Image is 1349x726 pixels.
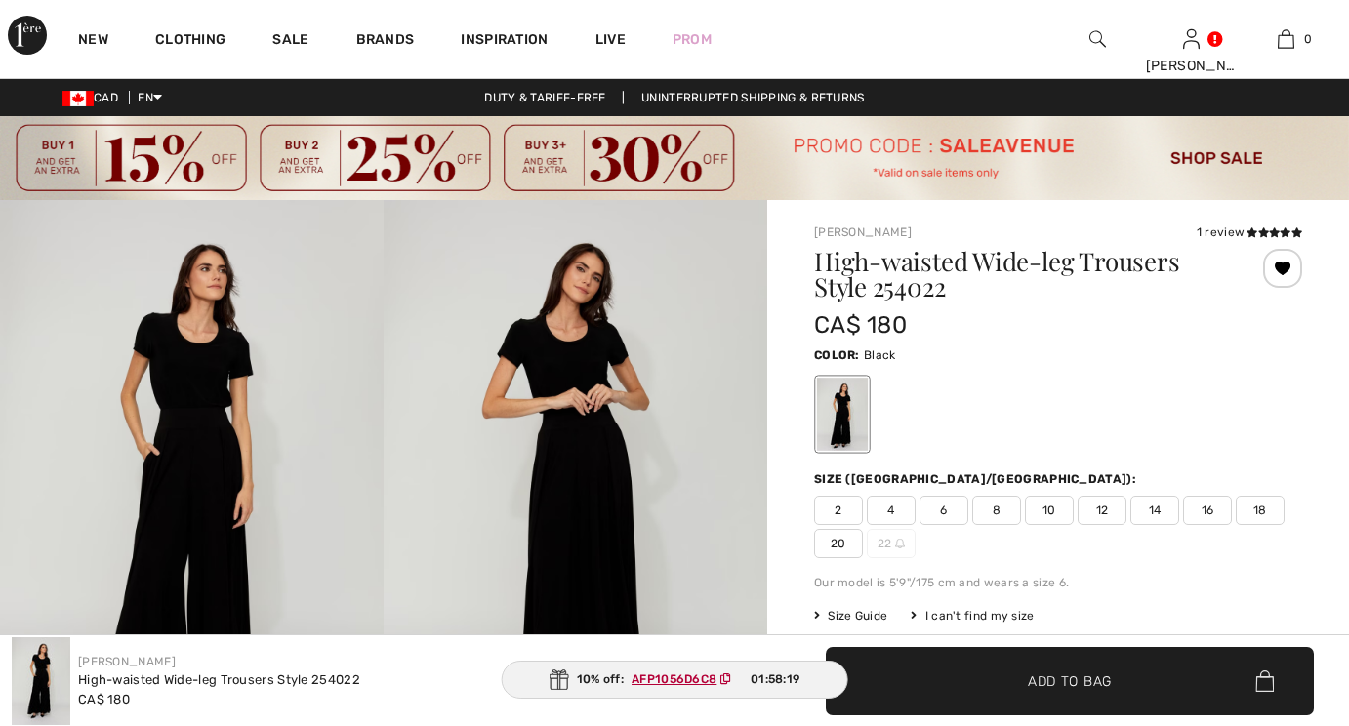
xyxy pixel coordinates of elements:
a: Prom [673,29,712,50]
span: CA$ 180 [78,692,130,706]
a: New [78,31,108,52]
span: 01:58:19 [751,670,799,688]
span: EN [138,91,162,104]
a: [PERSON_NAME] [814,225,912,239]
span: 18 [1236,496,1285,525]
a: 0 [1240,27,1332,51]
span: 8 [972,496,1021,525]
span: Black [864,348,896,362]
img: My Info [1183,27,1200,51]
div: Size ([GEOGRAPHIC_DATA]/[GEOGRAPHIC_DATA]): [814,470,1140,488]
span: 6 [920,496,968,525]
span: 22 [867,529,916,558]
span: 10 [1025,496,1074,525]
span: 0 [1304,30,1312,48]
span: 16 [1183,496,1232,525]
img: Gift.svg [550,669,569,690]
a: Sale [272,31,308,52]
div: Black [817,379,868,452]
ins: AFP1056D6C8 [632,672,716,686]
span: 2 [814,496,863,525]
img: Canadian Dollar [62,91,94,106]
div: [PERSON_NAME] [1146,56,1239,76]
img: Bag.svg [1255,670,1274,692]
a: [PERSON_NAME] [78,655,176,668]
a: Brands [356,31,415,52]
a: Clothing [155,31,225,52]
div: 10% off: [502,661,848,699]
div: High-waisted Wide-leg Trousers Style 254022 [78,670,360,690]
a: Live [595,29,626,50]
a: Sign In [1183,29,1200,48]
img: ring-m.svg [895,539,905,548]
img: search the website [1089,27,1106,51]
div: I can't find my size [911,607,1034,625]
span: 12 [1078,496,1126,525]
span: Add to Bag [1028,670,1112,691]
span: CAD [62,91,126,104]
span: 14 [1130,496,1179,525]
img: 1ère Avenue [8,16,47,55]
span: 4 [867,496,916,525]
img: My Bag [1278,27,1294,51]
span: Size Guide [814,607,887,625]
div: 1 review [1197,223,1302,241]
span: CA$ 180 [814,311,907,339]
span: 20 [814,529,863,558]
h1: High-waisted Wide-leg Trousers Style 254022 [814,249,1221,300]
span: Inspiration [461,31,548,52]
div: Our model is 5'9"/175 cm and wears a size 6. [814,574,1302,591]
span: Color: [814,348,860,362]
button: Add to Bag [826,647,1314,715]
img: High-Waisted Wide-Leg Trousers Style 254022 [12,637,70,725]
